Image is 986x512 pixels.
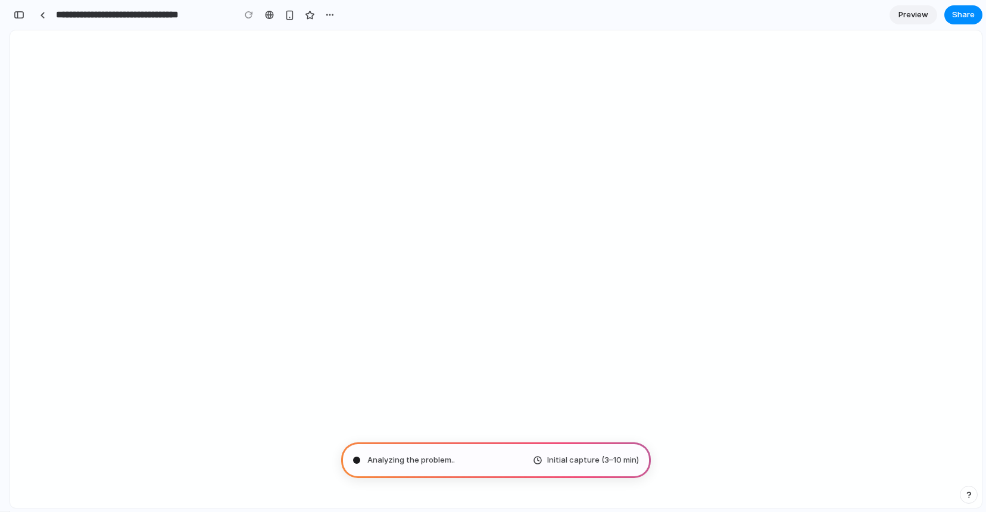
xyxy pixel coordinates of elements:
button: Share [944,5,982,24]
a: Preview [890,5,937,24]
span: Analyzing the problem .. [367,454,455,466]
span: Share [952,9,975,21]
span: Preview [898,9,928,21]
span: Initial capture (3–10 min) [547,454,639,466]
